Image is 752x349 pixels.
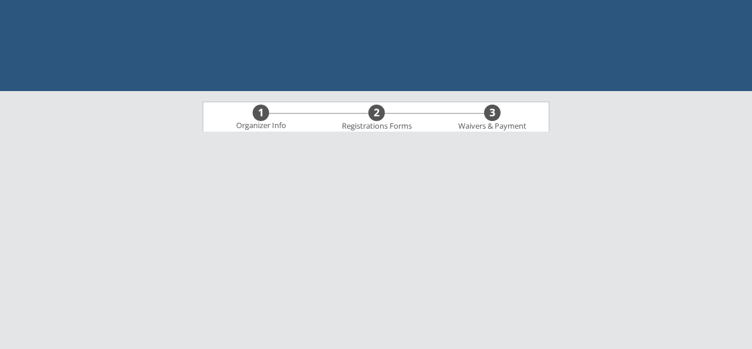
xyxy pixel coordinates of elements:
div: Organizer Info [229,121,293,130]
div: 1 [253,106,269,119]
div: 3 [484,106,501,119]
div: Waivers & Payment [452,122,533,131]
div: 2 [368,106,385,119]
div: Registrations Forms [336,122,417,131]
